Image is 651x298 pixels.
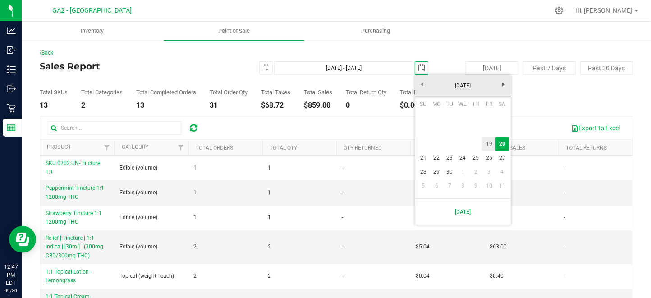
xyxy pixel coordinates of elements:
[349,27,402,35] span: Purchasing
[194,243,197,251] span: 2
[417,97,430,111] th: Sunday
[40,50,53,56] a: Back
[466,61,518,75] button: [DATE]
[46,160,100,175] span: SKU.0202.UN-Tincture 1:1
[346,102,386,109] div: 0
[194,164,197,172] span: 1
[119,188,157,197] span: Edible (volume)
[81,102,123,109] div: 2
[194,213,197,222] span: 1
[210,89,248,95] div: Total Order Qty
[415,79,512,93] a: [DATE]
[482,179,495,193] a: 10
[495,137,509,151] a: 20
[400,102,452,109] div: $0.00
[430,151,443,165] a: 22
[495,165,509,179] a: 4
[580,61,633,75] button: Past 30 Days
[22,22,163,41] a: Inventory
[482,165,495,179] a: 3
[7,26,16,35] inline-svg: Analytics
[7,46,16,55] inline-svg: Inbound
[344,145,382,151] a: Qty Returned
[119,213,157,222] span: Edible (volume)
[417,179,430,193] a: 5
[490,272,504,280] span: $0.40
[564,213,565,222] span: -
[210,102,248,109] div: 31
[443,151,456,165] a: 23
[196,145,233,151] a: Total Orders
[342,272,343,280] span: -
[119,164,157,172] span: Edible (volume)
[40,102,68,109] div: 13
[268,213,271,222] span: 1
[495,137,509,151] td: Current focused date is Saturday, September 20, 2025
[482,97,495,111] th: Friday
[342,243,343,251] span: -
[261,89,290,95] div: Total Taxes
[400,89,452,95] div: Total Return Amount
[46,185,104,200] span: Peppermint Tincture 1:1 1200mg THC
[469,179,482,193] a: 9
[260,62,272,74] span: select
[416,243,430,251] span: $5.04
[495,151,509,165] a: 27
[46,269,92,284] span: 1:1 Topical Lotion - Lemongrass
[416,272,430,280] span: $0.04
[40,61,238,71] h4: Sales Report
[342,188,343,197] span: -
[81,89,123,95] div: Total Categories
[304,89,332,95] div: Total Sales
[417,165,430,179] a: 28
[173,140,188,155] a: Filter
[456,165,469,179] a: 1
[119,243,157,251] span: Edible (volume)
[564,243,565,251] span: -
[47,121,182,135] input: Search...
[443,179,456,193] a: 7
[469,97,482,111] th: Thursday
[554,6,565,15] div: Manage settings
[443,97,456,111] th: Tuesday
[456,179,469,193] a: 8
[194,272,197,280] span: 2
[47,144,71,150] a: Product
[7,123,16,132] inline-svg: Reports
[430,165,443,179] a: 29
[564,188,565,197] span: -
[495,179,509,193] a: 11
[69,27,116,35] span: Inventory
[415,62,428,74] span: select
[194,188,197,197] span: 1
[495,97,509,111] th: Saturday
[304,102,332,109] div: $859.00
[564,272,565,280] span: -
[7,84,16,93] inline-svg: Outbound
[7,104,16,113] inline-svg: Retail
[566,145,607,151] a: Total Returns
[119,272,174,280] span: Topical (weight - each)
[163,22,305,41] a: Point of Sale
[136,102,196,109] div: 13
[206,27,262,35] span: Point of Sale
[346,89,386,95] div: Total Return Qty
[490,243,507,251] span: $63.00
[469,151,482,165] a: 25
[7,65,16,74] inline-svg: Inventory
[99,140,114,155] a: Filter
[482,137,495,151] a: 19
[456,151,469,165] a: 24
[268,188,271,197] span: 1
[268,272,271,280] span: 2
[46,210,102,225] span: Strawberry Tincture 1:1 1200mg THC
[52,7,132,14] span: GA2 - [GEOGRAPHIC_DATA]
[420,202,506,221] a: [DATE]
[40,89,68,95] div: Total SKUs
[564,164,565,172] span: -
[122,144,148,150] a: Category
[456,97,469,111] th: Wednesday
[417,151,430,165] a: 21
[523,61,576,75] button: Past 7 Days
[305,22,446,41] a: Purchasing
